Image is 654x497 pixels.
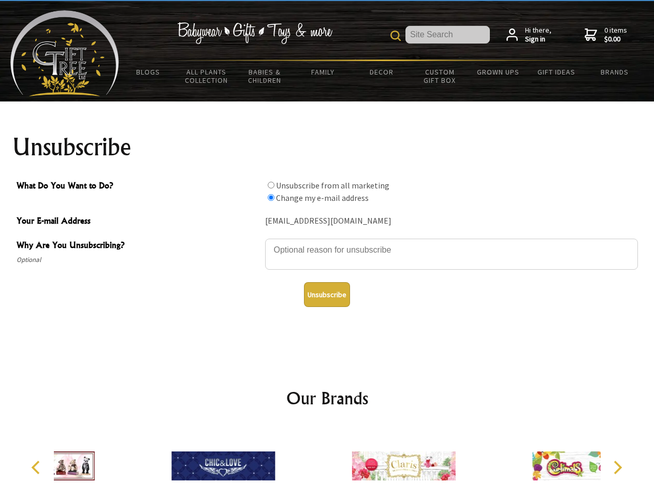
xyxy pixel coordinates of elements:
button: Unsubscribe [304,282,350,307]
span: What Do You Want to Do? [17,179,260,194]
div: [EMAIL_ADDRESS][DOMAIN_NAME] [265,213,638,229]
button: Next [606,456,629,479]
input: What Do You Want to Do? [268,182,274,188]
textarea: Why Are You Unsubscribing? [265,239,638,270]
span: Hi there, [525,26,551,44]
label: Unsubscribe from all marketing [276,180,389,191]
a: Grown Ups [469,61,527,83]
span: Optional [17,254,260,266]
a: All Plants Collection [178,61,236,91]
span: Your E-mail Address [17,214,260,229]
a: BLOGS [119,61,178,83]
label: Change my e-mail address [276,193,369,203]
img: product search [390,31,401,41]
input: Site Search [405,26,490,43]
strong: $0.00 [604,35,627,44]
a: Hi there,Sign in [506,26,551,44]
span: Why Are You Unsubscribing? [17,239,260,254]
h2: Our Brands [21,386,634,411]
button: Previous [26,456,49,479]
span: 0 items [604,25,627,44]
h1: Unsubscribe [12,135,642,159]
img: Babywear - Gifts - Toys & more [177,22,332,44]
img: Babyware - Gifts - Toys and more... [10,10,119,96]
input: What Do You Want to Do? [268,194,274,201]
a: Decor [352,61,411,83]
a: 0 items$0.00 [585,26,627,44]
a: Brands [586,61,644,83]
strong: Sign in [525,35,551,44]
a: Babies & Children [236,61,294,91]
a: Family [294,61,353,83]
a: Custom Gift Box [411,61,469,91]
a: Gift Ideas [527,61,586,83]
